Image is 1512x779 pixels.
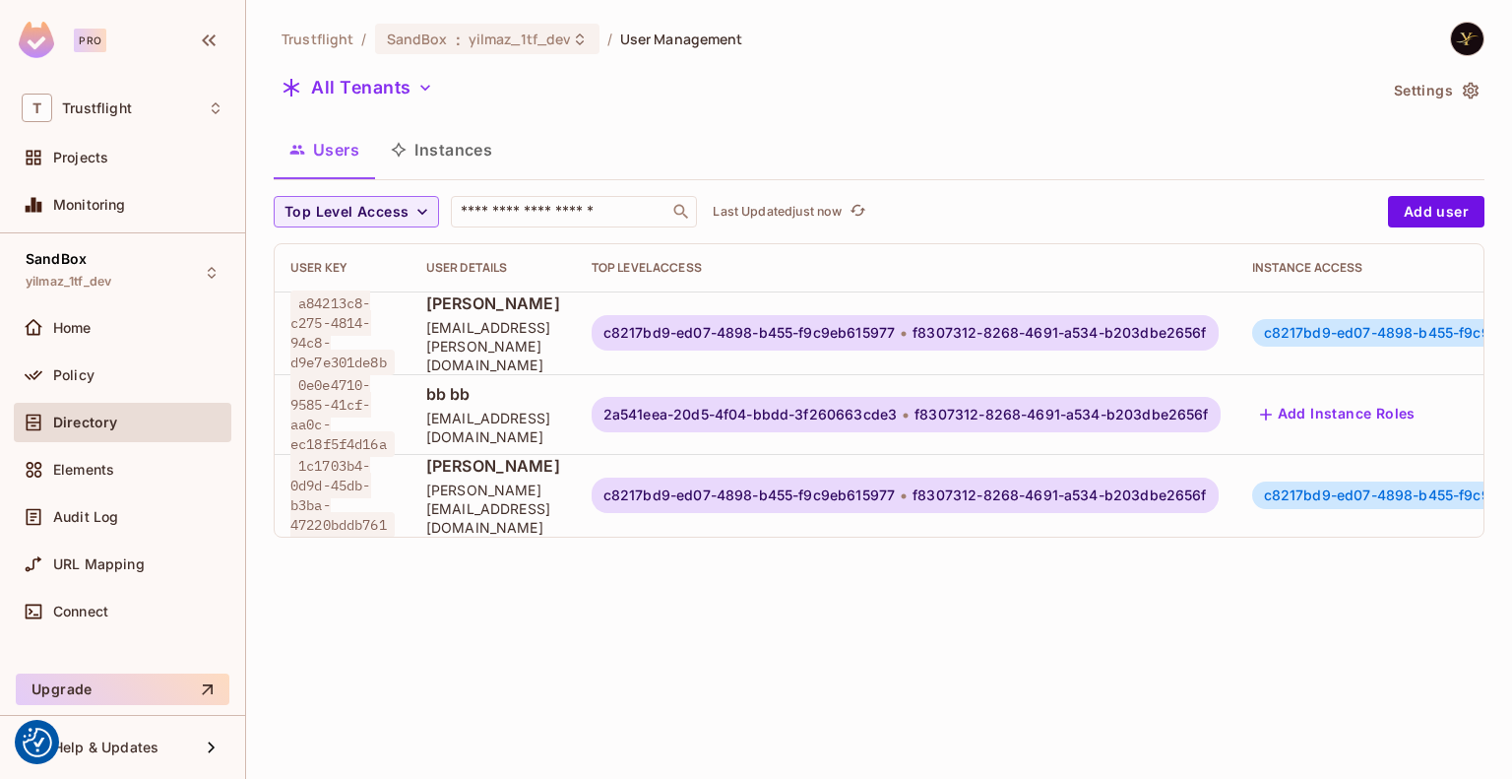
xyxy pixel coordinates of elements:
[387,30,448,48] span: SandBox
[361,30,366,48] li: /
[274,196,439,227] button: Top Level Access
[455,32,462,47] span: :
[592,260,1221,276] div: Top Level Access
[607,30,612,48] li: /
[375,125,508,174] button: Instances
[603,325,895,341] span: c8217bd9-ed07-4898-b455-f9c9eb615977
[913,487,1206,503] span: f8307312-8268-4691-a534-b203dbe2656f
[1386,75,1484,106] button: Settings
[846,200,869,224] button: refresh
[290,291,395,375] span: a84213c8-c275-4814-94c8-d9e7e301de8b
[426,292,560,314] span: [PERSON_NAME]
[274,72,441,103] button: All Tenants
[23,728,52,757] button: Consent Preferences
[16,674,229,705] button: Upgrade
[53,150,108,165] span: Projects
[426,455,560,477] span: [PERSON_NAME]
[74,29,106,52] div: Pro
[53,740,158,755] span: Help & Updates
[53,462,114,478] span: Elements
[913,325,1206,341] span: f8307312-8268-4691-a534-b203dbe2656f
[914,407,1208,422] span: f8307312-8268-4691-a534-b203dbe2656f
[713,204,842,220] p: Last Updated just now
[53,415,117,430] span: Directory
[469,30,572,48] span: yilmaz_1tf_dev
[26,274,111,290] span: yilmaz_1tf_dev
[53,604,108,619] span: Connect
[53,367,94,383] span: Policy
[53,320,92,336] span: Home
[282,30,353,48] span: the active workspace
[620,30,743,48] span: User Management
[426,383,560,405] span: bb bb
[23,728,52,757] img: Revisit consent button
[290,260,395,276] div: User Key
[53,197,126,213] span: Monitoring
[426,409,560,446] span: [EMAIL_ADDRESS][DOMAIN_NAME]
[842,200,869,224] span: Click to refresh data
[1388,196,1484,227] button: Add user
[426,318,560,374] span: [EMAIL_ADDRESS][PERSON_NAME][DOMAIN_NAME]
[19,22,54,58] img: SReyMgAAAABJRU5ErkJggg==
[1451,23,1483,55] img: Yilmaz Alizadeh
[274,125,375,174] button: Users
[290,453,395,538] span: 1c1703b4-0d9d-45db-b3ba-47220bddb761
[426,481,560,537] span: [PERSON_NAME][EMAIL_ADDRESS][DOMAIN_NAME]
[603,407,897,422] span: 2a541eea-20d5-4f04-bbdd-3f260663cde3
[426,260,560,276] div: User Details
[22,94,52,122] span: T
[284,200,409,225] span: Top Level Access
[62,100,132,116] span: Workspace: Trustflight
[53,509,118,525] span: Audit Log
[850,202,866,222] span: refresh
[1252,399,1423,430] button: Add Instance Roles
[53,556,145,572] span: URL Mapping
[26,251,87,267] span: SandBox
[603,487,895,503] span: c8217bd9-ed07-4898-b455-f9c9eb615977
[290,372,395,457] span: 0e0e4710-9585-41cf-aa0c-ec18f5f4d16a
